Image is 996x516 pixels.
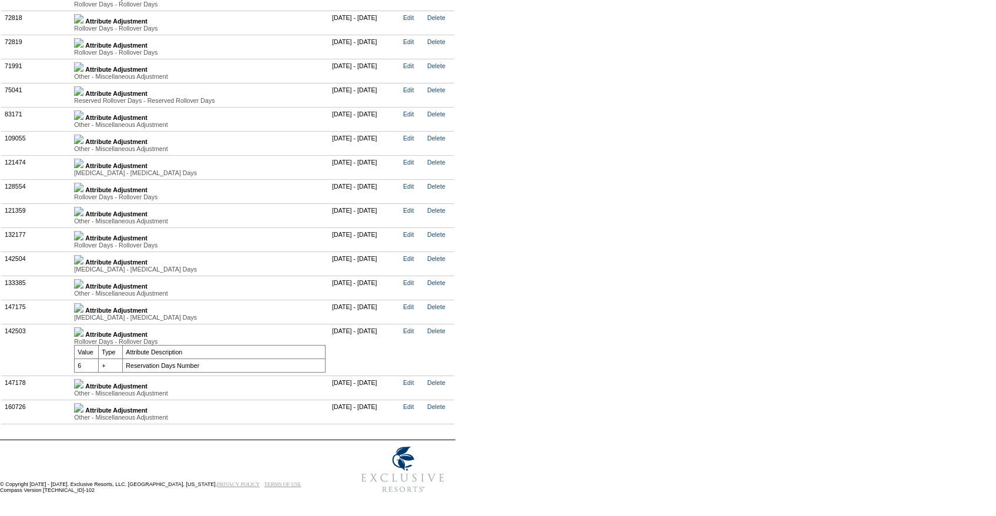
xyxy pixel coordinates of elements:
[329,107,400,131] td: [DATE] - [DATE]
[74,290,326,297] div: Other - Miscellaneous Adjustment
[85,407,147,414] b: Attribute Adjustment
[2,59,71,83] td: 71991
[329,324,400,376] td: [DATE] - [DATE]
[403,135,414,142] a: Edit
[427,38,445,45] a: Delete
[74,303,83,313] img: b_plus.gif
[74,169,326,176] div: [MEDICAL_DATA] - [MEDICAL_DATA] Days
[99,345,123,358] td: Type
[74,193,326,200] div: Rollover Days - Rollover Days
[74,266,326,273] div: [MEDICAL_DATA] - [MEDICAL_DATA] Days
[74,314,326,321] div: [MEDICAL_DATA] - [MEDICAL_DATA] Days
[75,345,99,358] td: Value
[85,42,147,49] b: Attribute Adjustment
[2,300,71,324] td: 147175
[85,114,147,121] b: Attribute Adjustment
[74,338,326,345] div: Rollover Days - Rollover Days
[329,276,400,300] td: [DATE] - [DATE]
[329,179,400,203] td: [DATE] - [DATE]
[74,159,83,168] img: b_plus.gif
[403,86,414,93] a: Edit
[329,227,400,252] td: [DATE] - [DATE]
[74,379,83,388] img: b_plus.gif
[350,440,455,499] img: Exclusive Resorts
[427,159,445,166] a: Delete
[2,324,71,376] td: 142503
[85,186,147,193] b: Attribute Adjustment
[74,38,83,48] img: b_plus.gif
[2,11,71,35] td: 72818
[403,327,414,334] a: Edit
[85,331,147,338] b: Attribute Adjustment
[427,135,445,142] a: Delete
[85,234,147,242] b: Attribute Adjustment
[329,83,400,107] td: [DATE] - [DATE]
[74,145,326,152] div: Other - Miscellaneous Adjustment
[74,217,326,225] div: Other - Miscellaneous Adjustment
[74,255,83,264] img: b_plus.gif
[427,255,445,262] a: Delete
[2,203,71,227] td: 121359
[74,49,326,56] div: Rollover Days - Rollover Days
[427,279,445,286] a: Delete
[85,210,147,217] b: Attribute Adjustment
[329,35,400,59] td: [DATE] - [DATE]
[2,107,71,131] td: 83171
[403,14,414,21] a: Edit
[427,86,445,93] a: Delete
[74,327,83,337] img: b_minus.gif
[403,159,414,166] a: Edit
[2,276,71,300] td: 133385
[85,283,147,290] b: Attribute Adjustment
[403,231,414,238] a: Edit
[74,97,326,104] div: Reserved Rollover Days - Reserved Rollover Days
[403,379,414,386] a: Edit
[74,403,83,413] img: b_plus.gif
[403,403,414,410] a: Edit
[427,403,445,410] a: Delete
[403,183,414,190] a: Edit
[403,207,414,214] a: Edit
[403,255,414,262] a: Edit
[74,207,83,216] img: b_plus.gif
[264,481,301,487] a: TERMS OF USE
[403,279,414,286] a: Edit
[427,14,445,21] a: Delete
[427,62,445,69] a: Delete
[74,110,83,120] img: b_plus.gif
[74,242,326,249] div: Rollover Days - Rollover Days
[403,110,414,118] a: Edit
[74,121,326,128] div: Other - Miscellaneous Adjustment
[85,259,147,266] b: Attribute Adjustment
[85,90,147,97] b: Attribute Adjustment
[403,38,414,45] a: Edit
[427,110,445,118] a: Delete
[85,162,147,169] b: Attribute Adjustment
[99,358,123,372] td: +
[403,303,414,310] a: Edit
[74,25,326,32] div: Rollover Days - Rollover Days
[123,345,326,358] td: Attribute Description
[85,383,147,390] b: Attribute Adjustment
[75,358,99,372] td: 6
[74,414,326,421] div: Other - Miscellaneous Adjustment
[427,207,445,214] a: Delete
[329,376,400,400] td: [DATE] - [DATE]
[329,300,400,324] td: [DATE] - [DATE]
[427,327,445,334] a: Delete
[74,183,83,192] img: b_plus.gif
[329,400,400,424] td: [DATE] - [DATE]
[2,83,71,107] td: 75041
[123,358,326,372] td: Reservation Days Number
[329,59,400,83] td: [DATE] - [DATE]
[2,131,71,155] td: 109055
[74,62,83,72] img: b_plus.gif
[2,227,71,252] td: 132177
[74,390,326,397] div: Other - Miscellaneous Adjustment
[427,303,445,310] a: Delete
[74,14,83,24] img: b_plus.gif
[329,131,400,155] td: [DATE] - [DATE]
[85,18,147,25] b: Attribute Adjustment
[74,231,83,240] img: b_plus.gif
[2,155,71,179] td: 121474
